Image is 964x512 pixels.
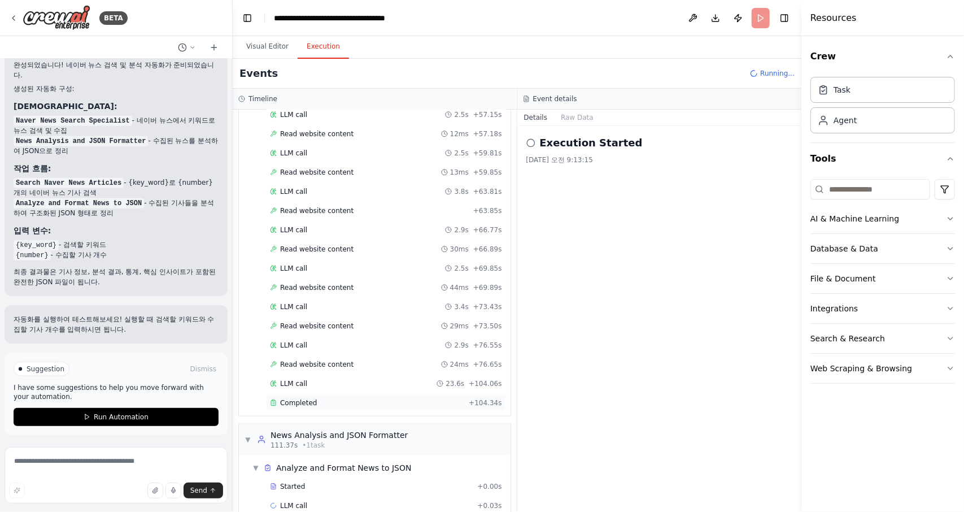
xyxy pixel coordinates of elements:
div: Agent [834,115,857,126]
span: Read website content [280,322,354,331]
span: + 59.81s [473,149,502,158]
span: Read website content [280,129,354,138]
span: Send [190,486,207,495]
button: Dismiss [188,363,219,375]
p: 최종 결과물은 기사 정보, 분석 결과, 통계, 핵심 인사이트가 포함된 완전한 JSON 파일이 됩니다. [14,267,219,287]
h3: [DEMOGRAPHIC_DATA]: [14,101,219,112]
span: Read website content [280,245,354,254]
p: I have some suggestions to help you move forward with your automation. [14,383,219,401]
div: File & Document [810,273,876,284]
span: + 69.89s [473,283,502,292]
button: Search & Research [810,324,955,353]
div: Integrations [810,303,858,314]
h4: Resources [810,11,857,25]
div: Crew [810,72,955,142]
span: LLM call [280,187,307,196]
span: 3.4s [454,302,468,311]
p: 완성되었습니다! 네이버 뉴스 검색 및 분석 자동화가 준비되었습니다. [14,60,219,80]
span: Completed [280,398,317,407]
button: Integrations [810,294,955,323]
span: + 66.89s [473,245,502,254]
span: + 0.00s [477,482,501,491]
span: LLM call [280,379,307,388]
span: ▼ [252,463,259,472]
span: Started [280,482,305,491]
button: Raw Data [554,110,600,125]
img: Logo [23,5,90,31]
span: LLM call [280,225,307,235]
span: + 104.06s [469,379,501,388]
div: [DATE] 오전 9:13:15 [526,155,793,164]
span: 13ms [450,168,469,177]
div: Search & Research [810,333,885,344]
span: 111.37s [271,441,298,450]
button: Web Scraping & Browsing [810,354,955,383]
div: Tools [810,175,955,393]
span: 12ms [450,129,469,138]
button: Improve this prompt [9,483,25,498]
span: + 76.55s [473,341,502,350]
button: Start a new chat [205,41,223,54]
div: Task [834,84,850,96]
code: {key_word} [14,240,59,250]
span: + 63.81s [473,187,502,196]
span: 23.6s [446,379,464,388]
span: Run Automation [94,413,149,422]
span: Read website content [280,206,354,215]
span: Read website content [280,168,354,177]
nav: breadcrumb [274,12,401,24]
span: LLM call [280,302,307,311]
button: Switch to previous chat [173,41,200,54]
code: Naver News Search Specialist [14,116,132,126]
span: + 73.50s [473,322,502,331]
span: Read website content [280,360,354,369]
h2: 생성된 자동화 구성: [14,84,219,94]
span: LLM call [280,264,307,273]
div: BETA [99,11,128,25]
h3: 작업 흐름: [14,163,219,174]
li: - 검색할 키워드 [14,240,219,250]
li: - 네이버 뉴스에서 키워드로 뉴스 검색 및 수집 [14,115,219,136]
button: Database & Data [810,234,955,263]
li: - 수집된 기사들을 분석하여 구조화된 JSON 형태로 정리 [14,198,219,218]
button: Run Automation [14,408,219,426]
span: LLM call [280,341,307,350]
span: 2.5s [454,149,468,158]
button: Tools [810,143,955,175]
span: + 73.43s [473,302,502,311]
code: Search Naver News Articles [14,178,124,188]
button: Upload files [147,483,163,498]
button: Details [517,110,555,125]
span: 2.5s [454,110,468,119]
span: 2.9s [454,341,468,350]
span: + 69.85s [473,264,502,273]
li: - 수집할 기사 개수 [14,250,219,260]
button: AI & Machine Learning [810,204,955,233]
span: + 63.85s [473,206,502,215]
span: Read website content [280,283,354,292]
span: + 76.65s [473,360,502,369]
div: AI & Machine Learning [810,213,899,224]
span: 2.5s [454,264,468,273]
span: Running... [760,69,795,78]
h3: Event details [533,94,577,103]
h2: Events [239,66,278,81]
button: Hide left sidebar [239,10,255,26]
code: News Analysis and JSON Formatter [14,136,148,146]
span: LLM call [280,149,307,158]
span: Analyze and Format News to JSON [276,462,411,474]
h3: Timeline [248,94,277,103]
span: LLM call [280,501,307,510]
div: Database & Data [810,243,878,254]
code: Analyze and Format News to JSON [14,198,144,209]
button: File & Document [810,264,955,293]
span: 2.9s [454,225,468,235]
button: Crew [810,41,955,72]
span: 30ms [450,245,469,254]
h3: 입력 변수: [14,225,219,236]
span: + 57.15s [473,110,502,119]
span: ▼ [245,435,251,444]
li: - 수집된 뉴스를 분석하여 JSON으로 정리 [14,136,219,156]
span: 44ms [450,283,469,292]
span: Suggestion [27,365,64,374]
